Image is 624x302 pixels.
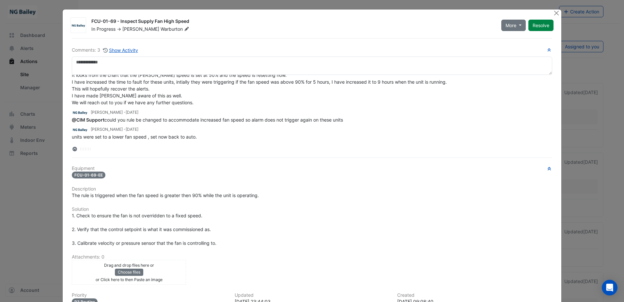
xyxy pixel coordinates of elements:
[115,269,143,276] button: Choose files
[72,59,447,105] span: Hi . Thank you for letting us know. It looks from the chart that the [PERSON_NAME] speed is set a...
[91,126,138,132] small: [PERSON_NAME] -
[104,263,154,268] small: Drag and drop files here or
[91,109,138,115] small: [PERSON_NAME] -
[72,117,343,123] span: could you rule be changed to accommodate increased fan speed so alarm does not trigger again on t...
[72,166,552,171] h6: Equipment
[126,127,138,132] span: 2025-10-09 09:13:43
[122,26,159,32] span: [PERSON_NAME]
[235,293,390,298] h6: Updated
[161,26,190,32] span: Warburton
[96,277,163,282] small: or Click here to then Paste an image
[501,20,526,31] button: More
[72,147,78,151] fa-layers: Scroll to Top
[528,20,554,31] button: Resolve
[72,186,552,192] h6: Description
[72,126,88,133] img: NG Bailey
[397,293,552,298] h6: Created
[117,26,121,32] span: ->
[72,207,552,212] h6: Solution
[72,109,88,116] img: NG Bailey
[72,254,552,260] h6: Attachments: 0
[126,110,138,115] span: 2025-10-09 09:15:23
[103,46,138,54] button: Show Activity
[72,46,138,54] div: Comments: 3
[72,293,227,298] h6: Priority
[91,18,493,26] div: FCU-01-69 - Inspect Supply Fan High Speed
[602,280,617,295] div: Open Intercom Messenger
[71,22,86,29] img: NG Bailey
[506,22,516,29] span: More
[72,172,105,178] span: FCU-01-69-EE
[72,213,216,246] span: 1. Check to ensure the fan is not overridden to a fixed speed. 2. Verify that the control setpoin...
[91,26,116,32] span: In Progress
[72,117,104,123] span: support@cim.io [CIM]
[72,134,197,140] span: units were set to a lower fan speed , set now back to auto.
[553,9,560,16] button: Close
[72,193,259,198] span: The rule is triggered when the fan speed is greater then 90% while the unit is operating.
